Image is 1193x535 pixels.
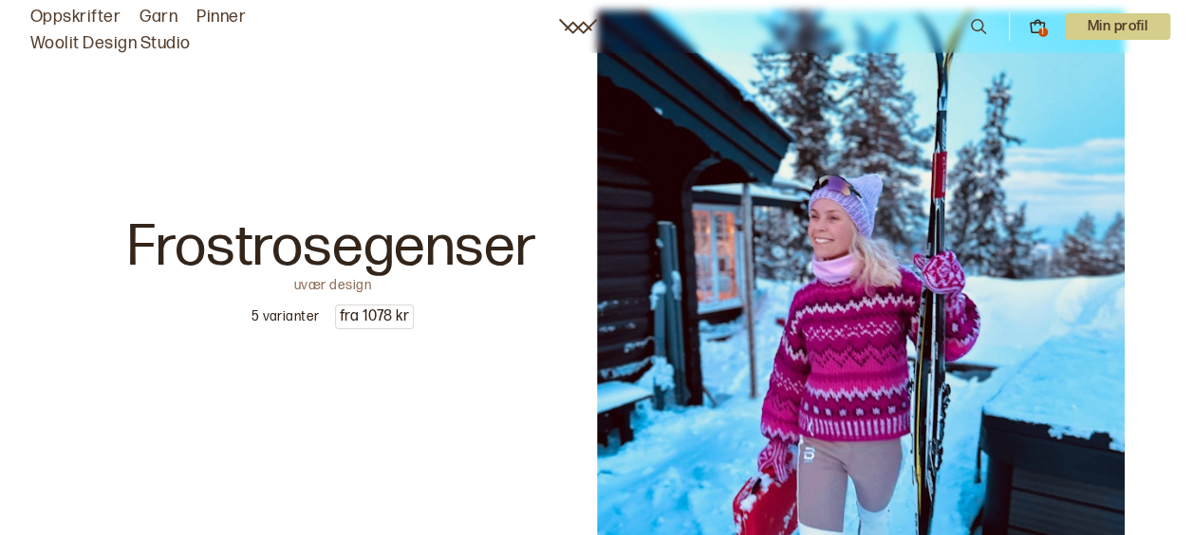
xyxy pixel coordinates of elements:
[30,4,121,30] a: Oppskrifter
[336,305,413,328] p: fra 1078 kr
[1029,18,1046,35] button: 1
[140,4,177,30] a: Garn
[30,30,191,57] a: Woolit Design Studio
[251,307,319,326] p: 5 varianter
[294,276,371,289] p: uvær design
[128,219,536,276] p: Frostrosegenser
[196,4,246,30] a: Pinner
[1065,13,1171,40] p: Min profil
[1038,28,1048,37] div: 1
[1065,13,1171,40] button: User dropdown
[559,19,597,34] a: Woolit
